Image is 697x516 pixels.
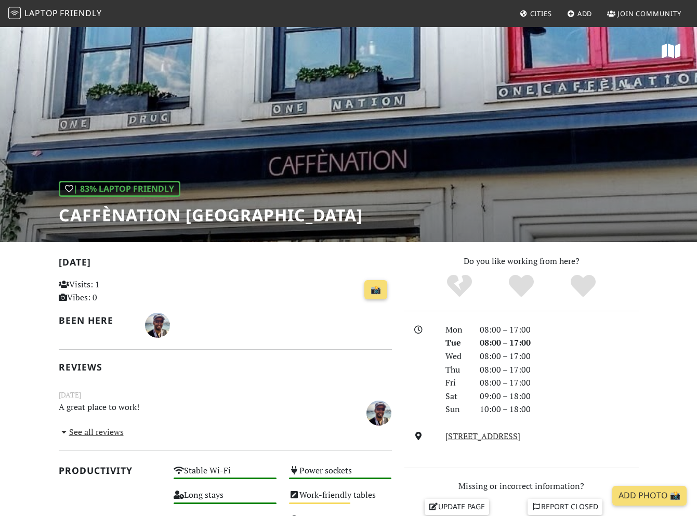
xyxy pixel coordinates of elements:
[145,313,170,338] img: 1065-carlos.jpg
[59,362,392,373] h2: Reviews
[59,205,363,225] h1: Caffènation [GEOGRAPHIC_DATA]
[59,257,392,272] h2: [DATE]
[474,336,645,350] div: 08:00 – 17:00
[59,278,162,305] p: Visits: 1 Vibes: 0
[8,7,21,19] img: LaptopFriendly
[474,350,645,363] div: 08:00 – 17:00
[474,403,645,416] div: 10:00 – 18:00
[59,315,133,326] h2: Been here
[528,499,602,514] a: Report closed
[425,499,489,514] a: Update page
[60,7,101,19] span: Friendly
[445,430,520,442] a: [STREET_ADDRESS]
[552,273,614,299] div: Definitely!
[617,9,681,18] span: Join Community
[612,486,687,506] a: Add Photo 📸
[577,9,593,18] span: Add
[516,4,556,23] a: Cities
[491,273,553,299] div: Yes
[52,401,340,424] p: A great place to work!
[404,255,639,268] p: Do you like working from here?
[603,4,686,23] a: Join Community
[530,9,552,18] span: Cities
[366,401,391,426] img: 1065-carlos.jpg
[364,280,387,300] a: 📸
[474,363,645,377] div: 08:00 – 17:00
[439,403,474,416] div: Sun
[439,363,474,377] div: Thu
[167,463,283,488] div: Is there Wi-Fi?
[439,336,474,350] div: Tue
[474,323,645,337] div: 08:00 – 17:00
[24,7,58,19] span: Laptop
[439,390,474,403] div: Sat
[283,463,398,488] div: Is it easy to find power sockets?
[439,376,474,390] div: Fri
[404,480,639,493] p: Missing or incorrect information?
[283,487,398,512] div: Are tables and chairs comfortable for work?
[474,376,645,390] div: 08:00 – 17:00
[52,389,398,401] small: [DATE]
[59,465,162,476] h2: Productivity
[366,406,391,418] span: Carlos Monteiro
[563,4,597,23] a: Add
[59,426,124,438] a: See all reviews
[474,390,645,403] div: 09:00 – 18:00
[59,181,180,197] div: In general, do you like working from here?
[145,319,170,330] span: Carlos Monteiro
[429,273,491,299] div: No
[167,487,283,512] div: How long can you comfortably stay and work?
[8,5,102,23] a: LaptopFriendly LaptopFriendly
[439,323,474,337] div: Mon
[439,350,474,363] div: Wed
